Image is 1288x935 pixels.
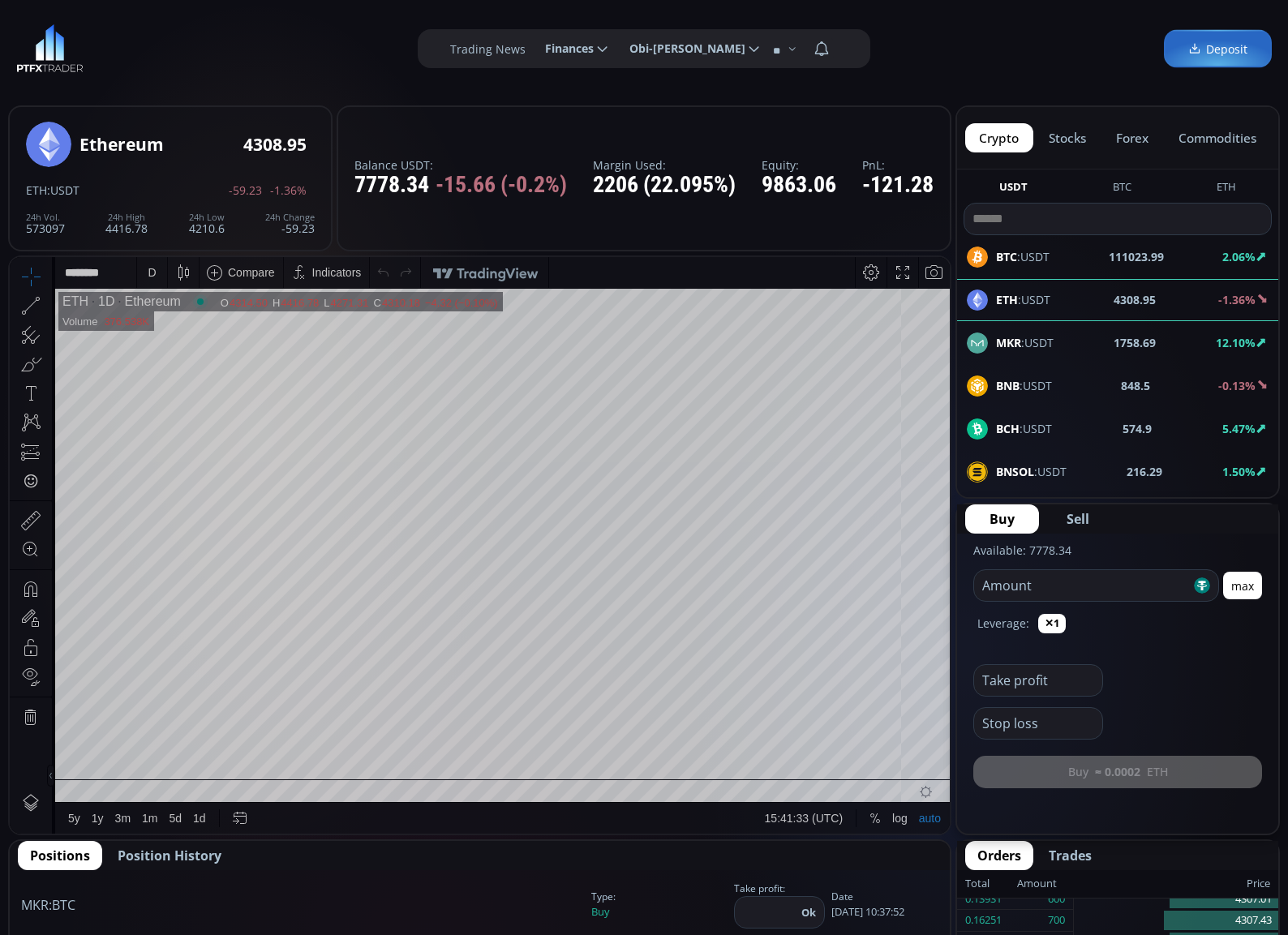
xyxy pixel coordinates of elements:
div: 24h Change [265,212,315,222]
b: 111023.99 [1109,248,1164,265]
label: Leverage: [977,615,1029,632]
b: 1.50% [1222,464,1256,479]
label: Available: 7778.34 [973,543,1071,558]
b: 2.06% [1222,249,1256,264]
div: 9863.06 [762,173,836,198]
button: USDT [993,179,1034,199]
div: 4416.78 [271,40,309,52]
span: Buy [588,883,731,927]
span: :USDT [996,420,1052,437]
div: 3m [105,555,121,568]
span: Obi-[PERSON_NAME] [618,32,745,65]
div: Ethereum [105,37,170,52]
b: MKR [996,335,1021,350]
div: 4307.01 [1074,889,1278,911]
b: -0.13% [1218,378,1256,393]
span: :USDT [996,334,1054,351]
b: BNSOL [996,464,1034,479]
button: crypto [965,123,1033,152]
div: −4.32 (−0.10%) [415,40,488,52]
div: Total [965,873,1017,894]
span: Finances [534,32,594,65]
div: 2206 (22.095%) [593,173,736,198]
div: 376.538K [94,58,140,71]
span: :USDT [996,248,1050,265]
div: Toggle Auto Scale [904,546,937,577]
div: Price [1057,873,1270,894]
div: 5d [160,555,173,568]
span: Position History [118,846,221,865]
a: Deposit [1164,30,1272,68]
span: Buy [990,509,1015,529]
div: 0.13931 [965,889,1002,910]
div: 7778.34 [354,173,567,198]
div: Volume [53,58,88,71]
div: C [364,40,372,52]
div: O [211,40,220,52]
div: 0.16251 [965,910,1002,931]
div: 600 [1048,889,1065,910]
div: Amount [1017,873,1057,894]
label: PnL: [862,159,934,171]
div: 5y [58,555,71,568]
b: 1758.69 [1114,334,1156,351]
div: 4310.18 [372,40,410,52]
div: log [882,555,898,568]
span: :USDT [996,377,1052,394]
button: stocks [1035,123,1101,152]
b: 848.5 [1121,377,1150,394]
button: commodities [1164,123,1270,152]
b: BCH [996,421,1020,436]
div: ETH [53,37,79,52]
div: Go to [217,546,243,577]
b: 216.29 [1127,463,1162,480]
span: :BTC [21,895,75,915]
span: -15.66 (-0.2%) [436,173,567,198]
b: MKR [21,896,49,914]
div: 4308.95 [243,135,307,154]
button: Trades [1037,841,1104,870]
button: Sell [1042,504,1114,534]
button: Position History [105,841,234,870]
button: ✕1 [1038,614,1066,633]
div: Toggle Log Scale [877,546,904,577]
button: 15:41:33 (UTC) [749,546,839,577]
button: ETH [1210,179,1243,199]
label: Equity: [762,159,836,171]
div: Toggle Percentage [854,546,877,577]
div: -59.23 [265,212,315,234]
b: 5.47% [1222,421,1256,436]
b: 12.10% [1216,335,1256,350]
span: Deposit [1188,41,1247,58]
span: -59.23 [229,184,262,196]
span: :USDT [47,182,79,198]
b: BNB [996,378,1020,393]
button: forex [1102,123,1163,152]
div: 24h Vol. [26,212,65,222]
div: Market open [183,37,198,52]
div: 700 [1048,910,1065,931]
div: Hide Drawings Toolbar [37,508,45,530]
div: -121.28 [862,173,934,198]
label: Margin Used: [593,159,736,171]
label: Trading News [450,41,526,58]
span: Sell [1067,509,1089,529]
div: 4314.50 [220,40,258,52]
div: 4416.78 [105,212,148,234]
div: auto [909,555,931,568]
span: ETH [26,182,47,198]
span: Positions [30,846,90,865]
button: Buy [965,504,1039,534]
button: BTC [1106,179,1138,199]
div: 24h Low [189,212,225,222]
img: LOGO [16,24,84,73]
div: Ethereum [79,135,164,154]
div: 1y [82,555,94,568]
b: BTC [996,249,1017,264]
div: 1m [132,555,148,568]
span: [DATE] 10:37:52 [828,883,942,927]
div: 4210.6 [189,212,225,234]
div: 1D [79,37,105,52]
div: 4307.43 [1074,910,1278,932]
button: Ok [796,903,821,921]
